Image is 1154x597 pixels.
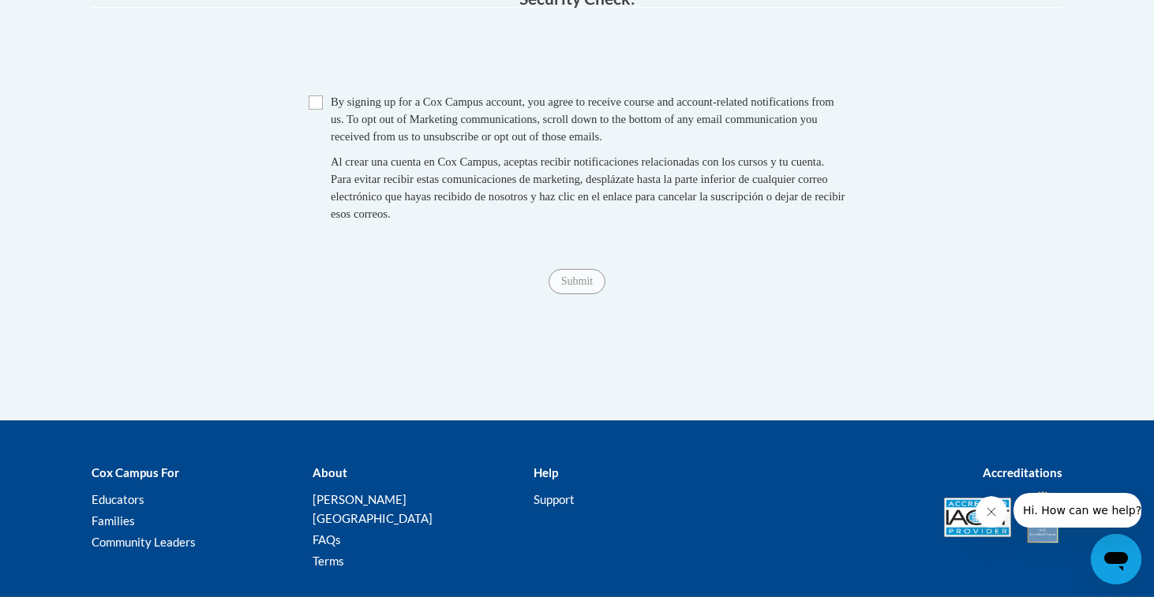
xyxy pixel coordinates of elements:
[92,465,179,479] b: Cox Campus For
[92,492,144,506] a: Educators
[331,95,834,143] span: By signing up for a Cox Campus account, you agree to receive course and account-related notificat...
[92,535,196,549] a: Community Leaders
[534,465,558,479] b: Help
[1023,490,1062,545] img: IDA® Accredited
[944,498,1011,537] img: Accredited IACET® Provider
[331,155,845,220] span: Al crear una cuenta en Cox Campus, aceptas recibir notificaciones relacionadas con los cursos y t...
[1013,493,1141,528] iframe: Message from company
[549,269,605,294] input: Submit
[1091,534,1141,584] iframe: Button to launch messaging window
[457,24,697,85] iframe: reCAPTCHA
[313,492,433,525] a: [PERSON_NAME][GEOGRAPHIC_DATA]
[313,532,341,547] a: FAQs
[92,513,135,528] a: Families
[534,492,575,506] a: Support
[313,554,344,568] a: Terms
[976,496,1007,528] iframe: Close message
[983,465,1062,479] b: Accreditations
[313,465,347,479] b: About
